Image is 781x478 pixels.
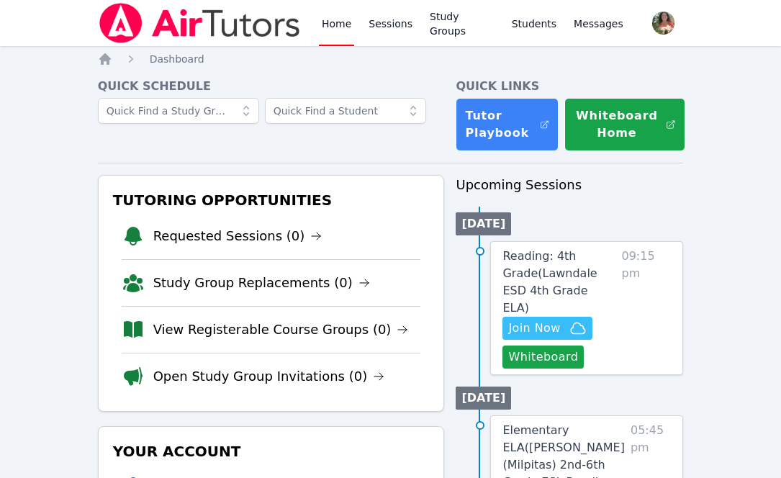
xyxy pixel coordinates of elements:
[456,78,683,95] h4: Quick Links
[621,248,671,369] span: 09:15 pm
[265,98,426,124] input: Quick Find a Student
[564,98,685,151] button: Whiteboard Home
[110,438,433,464] h3: Your Account
[153,273,370,293] a: Study Group Replacements (0)
[153,366,385,387] a: Open Study Group Invitations (0)
[98,98,259,124] input: Quick Find a Study Group
[456,387,511,410] li: [DATE]
[502,248,615,317] a: Reading: 4th Grade(Lawndale ESD 4th Grade ELA)
[574,17,623,31] span: Messages
[456,175,683,195] h3: Upcoming Sessions
[456,98,558,151] a: Tutor Playbook
[150,52,204,66] a: Dashboard
[502,249,597,315] span: Reading: 4th Grade ( Lawndale ESD 4th Grade ELA )
[502,346,584,369] button: Whiteboard
[456,212,511,235] li: [DATE]
[110,187,433,213] h3: Tutoring Opportunities
[502,317,592,340] button: Join Now
[98,52,684,66] nav: Breadcrumb
[98,78,445,95] h4: Quick Schedule
[508,320,560,337] span: Join Now
[150,53,204,65] span: Dashboard
[153,320,409,340] a: View Registerable Course Groups (0)
[153,226,322,246] a: Requested Sessions (0)
[98,3,302,43] img: Air Tutors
